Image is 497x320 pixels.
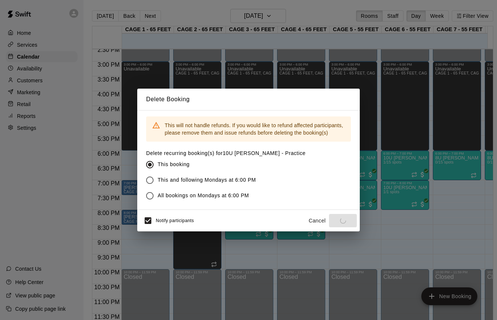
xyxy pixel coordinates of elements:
[305,214,329,228] button: Cancel
[158,192,249,199] span: All bookings on Mondays at 6:00 PM
[137,89,360,110] h2: Delete Booking
[156,218,194,223] span: Notify participants
[165,119,345,139] div: This will not handle refunds. If you would like to refund affected participants, please remove th...
[158,176,256,184] span: This and following Mondays at 6:00 PM
[146,149,306,157] label: Delete recurring booking(s) for 10U [PERSON_NAME] - Practice
[158,161,190,168] span: This booking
